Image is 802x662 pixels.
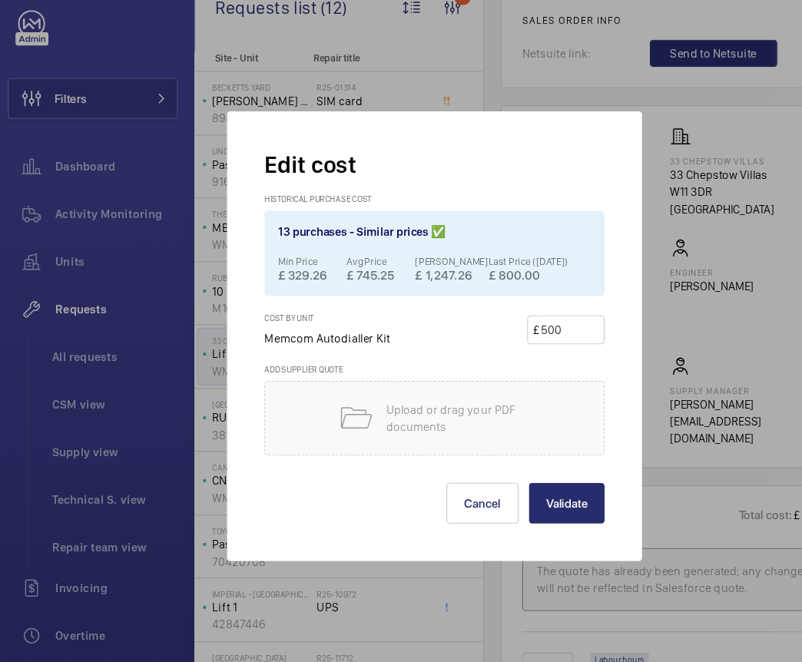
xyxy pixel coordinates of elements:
[383,270,449,283] p: £ 1,247.26
[490,318,495,333] div: £
[247,356,555,372] h3: Add supplier quote
[260,230,413,255] h3: 13 purchases - Similar prices ✅
[449,258,542,270] p: Last Price ([DATE])
[322,270,384,283] p: £ 745.25
[449,270,542,283] p: £ 800.00
[322,258,384,270] p: Avg Price
[412,464,478,501] button: Cancel
[247,310,376,326] h3: Cost by unit
[383,258,449,270] p: [PERSON_NAME]
[260,270,322,283] p: £ 329.26
[247,326,361,341] span: Memcom Autodialler Kit
[247,162,555,190] h2: Edit cost
[486,464,555,501] button: Validate
[357,390,488,421] p: Upload or drag your PDF documents
[247,203,555,218] h3: Historical Purchase Cost
[495,313,549,338] input: --
[260,258,322,270] p: Min Price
